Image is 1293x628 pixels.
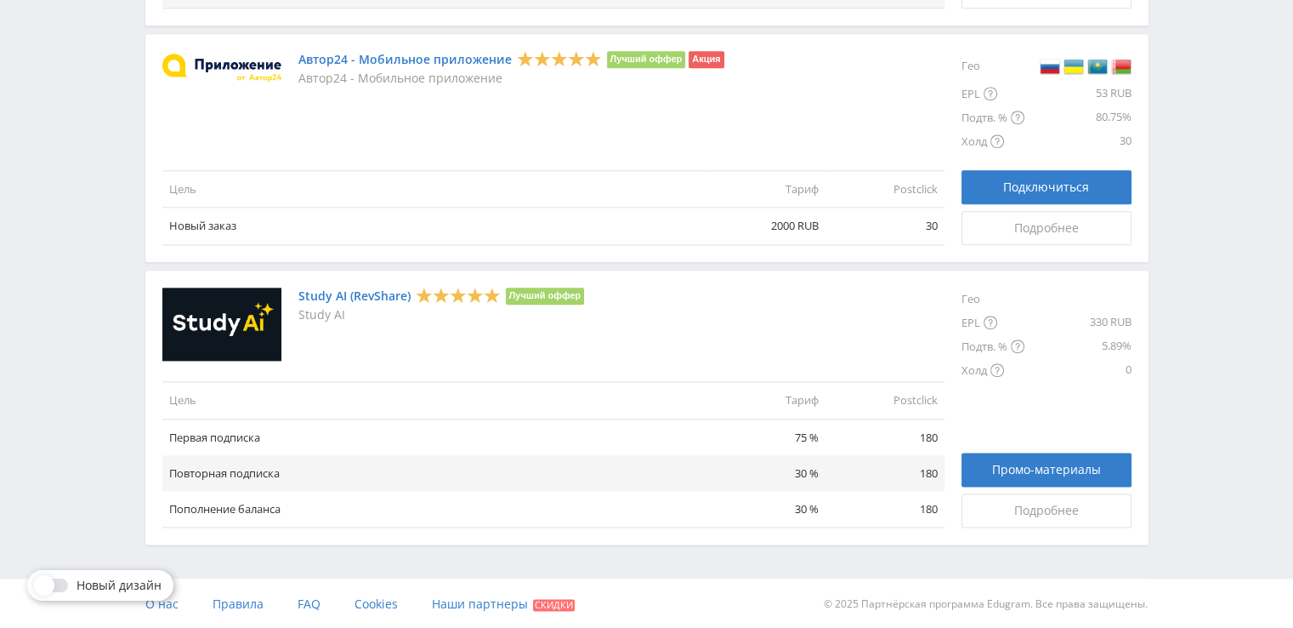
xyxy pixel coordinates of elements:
td: 30 % [706,491,825,528]
p: Study AI [298,308,585,322]
li: Лучший оффер [506,288,585,305]
td: 30 % [706,455,825,491]
td: 180 [825,419,944,455]
td: Новый заказ [162,208,706,244]
div: 80.75% [1024,106,1131,129]
td: Пополнение баланса [162,491,706,528]
div: 330 RUB [1024,311,1131,334]
span: Наши партнеры [432,596,528,612]
span: Подробнее [1014,221,1079,235]
span: Скидки [533,599,575,611]
td: Тариф [706,171,825,208]
a: Подробнее [961,211,1131,245]
td: Цель [162,382,706,419]
td: Первая подписка [162,419,706,455]
img: Study AI (RevShare) [162,288,281,362]
td: 30 [825,208,944,244]
td: Тариф [706,382,825,419]
div: Подтв. % [961,106,1024,129]
div: 5 Stars [416,286,501,304]
div: Холд [961,358,1024,382]
p: Автор24 - Мобильное приложение [298,71,724,85]
div: Подтв. % [961,334,1024,358]
span: Правила [213,596,264,612]
td: Повторная подписка [162,455,706,491]
a: Подробнее [961,494,1131,528]
td: Postclick [825,171,944,208]
li: Акция [689,51,723,68]
span: Подробнее [1014,504,1079,517]
div: 5 Stars [517,49,602,67]
td: 180 [825,455,944,491]
div: 0 [1024,358,1131,382]
span: Подключиться [1003,180,1089,194]
button: Подключиться [961,170,1131,204]
span: FAQ [298,596,320,612]
div: Холд [961,129,1024,153]
div: Гео [961,51,1024,82]
a: Study AI (RevShare) [298,289,411,303]
td: 75 % [706,419,825,455]
span: О нас [145,596,179,612]
div: EPL [961,82,1024,106]
td: 2000 RUB [706,208,825,244]
div: Гео [961,288,1024,311]
a: Промо-материалы [961,453,1131,487]
div: EPL [961,311,1024,334]
img: Автор24 - Мобильное приложение [162,54,281,82]
td: Цель [162,171,706,208]
li: Лучший оффер [607,51,686,68]
div: 5.89% [1024,334,1131,358]
div: 30 [1024,129,1131,153]
span: Промо-материалы [992,463,1101,477]
td: 180 [825,491,944,528]
span: Cookies [354,596,398,612]
a: Автор24 - Мобильное приложение [298,53,512,66]
div: 53 RUB [1024,82,1131,106]
td: Postclick [825,382,944,419]
span: Новый дизайн [77,579,162,592]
